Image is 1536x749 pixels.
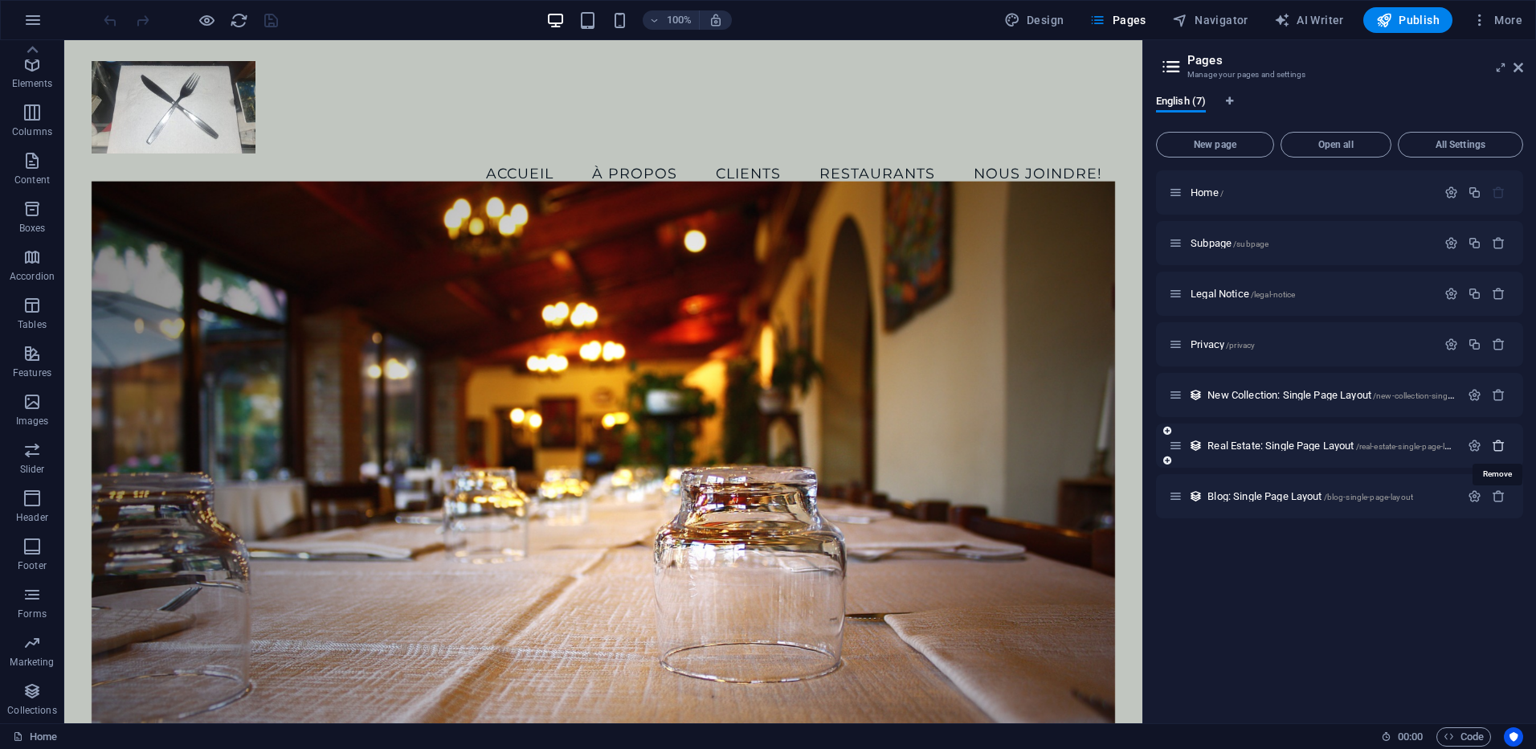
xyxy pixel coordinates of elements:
p: Features [13,366,51,379]
div: Settings [1444,186,1458,199]
p: Slider [20,463,45,476]
p: Marketing [10,656,54,669]
span: Open all [1288,140,1384,149]
span: 00 00 [1398,727,1423,747]
div: Duplicate [1468,236,1481,250]
p: Content [14,174,50,186]
button: More [1465,7,1529,33]
p: Tables [18,318,47,331]
div: This layout is used as a template for all items (e.g. a blog post) of this collection. The conten... [1189,439,1203,452]
p: Footer [18,559,47,572]
button: Usercentrics [1504,727,1523,747]
span: Click to open page [1207,389,1498,401]
div: Settings [1444,287,1458,301]
div: Settings [1444,236,1458,250]
p: Elements [12,77,53,90]
i: Reload page [230,11,248,30]
div: Remove [1492,338,1505,351]
h2: Pages [1187,53,1523,68]
div: Real Estate: Single Page Layout/real-estate-single-page-layout [1203,440,1460,451]
span: Click to open page [1207,440,1465,452]
button: reload [229,10,248,30]
div: Settings [1468,489,1481,503]
span: Navigator [1172,12,1248,28]
span: /new-collection-single-page-layout [1373,391,1499,400]
div: Settings [1444,338,1458,351]
div: New Collection: Single Page Layout/new-collection-single-page-layout [1203,390,1460,400]
div: Subpage/subpage [1186,238,1436,248]
span: /blog-single-page-layout [1324,493,1413,501]
div: Blog: Single Page Layout/blog-single-page-layout [1203,491,1460,501]
div: Remove [1492,388,1505,402]
div: This layout is used as a template for all items (e.g. a blog post) of this collection. The conten... [1189,388,1203,402]
span: Publish [1376,12,1440,28]
p: Header [16,511,48,524]
button: Publish [1363,7,1452,33]
div: Duplicate [1468,338,1481,351]
span: Click to open page [1191,186,1223,199]
div: Remove [1492,287,1505,301]
button: Code [1436,727,1491,747]
span: / [1220,189,1223,198]
p: Images [16,415,49,428]
button: New page [1156,132,1274,158]
span: All Settings [1405,140,1516,149]
div: Remove [1492,489,1505,503]
i: On resize automatically adjust zoom level to fit chosen device. [709,13,723,27]
span: Design [1004,12,1064,28]
span: : [1409,731,1411,743]
p: Accordion [10,270,55,283]
span: /real-estate-single-page-layout [1356,442,1465,451]
span: Click to open page [1191,288,1295,300]
div: Privacy/privacy [1186,339,1436,350]
div: Duplicate [1468,287,1481,301]
span: AI Writer [1274,12,1344,28]
span: Code [1444,727,1484,747]
span: Click to open page [1207,490,1413,502]
div: Remove [1492,236,1505,250]
div: Legal Notice/legal-notice [1186,289,1436,299]
button: Click here to leave preview mode and continue editing [197,10,216,30]
div: This layout is used as a template for all items (e.g. a blog post) of this collection. The conten... [1189,489,1203,503]
h6: 100% [667,10,692,30]
button: AI Writer [1268,7,1350,33]
span: Click to open page [1191,237,1268,249]
span: English (7) [1156,92,1206,114]
span: New page [1163,140,1267,149]
button: 100% [643,10,700,30]
p: Columns [12,125,52,138]
div: Settings [1468,388,1481,402]
h3: Manage your pages and settings [1187,68,1491,82]
div: Duplicate [1468,186,1481,199]
button: Open all [1281,132,1391,158]
span: Pages [1089,12,1146,28]
span: /legal-notice [1251,290,1296,299]
button: All Settings [1398,132,1523,158]
div: Settings [1468,439,1481,452]
span: /subpage [1233,239,1268,248]
div: Language Tabs [1156,95,1523,125]
span: Click to open page [1191,338,1255,350]
button: Navigator [1166,7,1255,33]
p: Collections [7,704,56,717]
a: Click to cancel selection. Double-click to open Pages [13,727,57,747]
p: Boxes [19,222,46,235]
p: Forms [18,608,47,620]
h6: Session time [1381,727,1424,747]
div: Home/ [1186,187,1436,198]
button: Pages [1083,7,1152,33]
span: More [1472,12,1522,28]
span: /privacy [1226,341,1255,350]
button: Design [998,7,1071,33]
